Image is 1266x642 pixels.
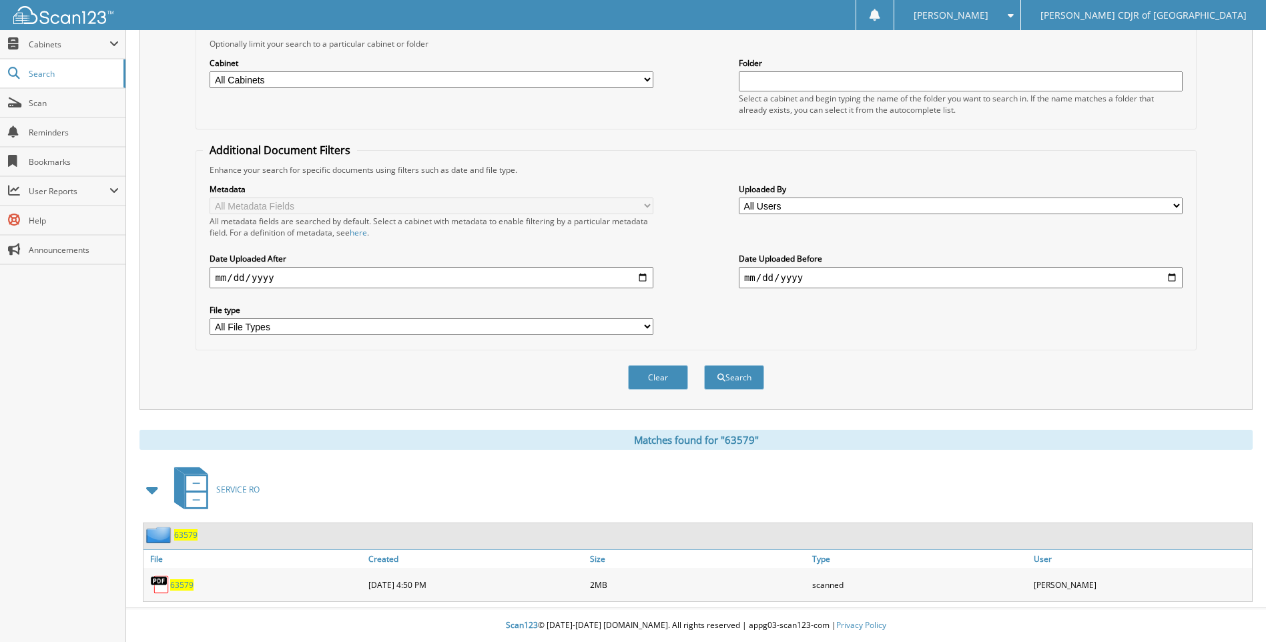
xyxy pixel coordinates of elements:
[29,127,119,138] span: Reminders
[150,575,170,595] img: PDF.png
[704,365,764,390] button: Search
[587,571,808,598] div: 2MB
[365,550,587,568] a: Created
[628,365,688,390] button: Clear
[739,57,1183,69] label: Folder
[203,164,1189,176] div: Enhance your search for specific documents using filters such as date and file type.
[29,186,109,197] span: User Reports
[29,97,119,109] span: Scan
[203,143,357,157] legend: Additional Document Filters
[739,253,1183,264] label: Date Uploaded Before
[210,304,653,316] label: File type
[809,550,1030,568] a: Type
[739,267,1183,288] input: end
[1030,571,1252,598] div: [PERSON_NAME]
[174,529,198,541] a: 63579
[365,571,587,598] div: [DATE] 4:50 PM
[506,619,538,631] span: Scan123
[1040,11,1247,19] span: [PERSON_NAME] CDJR of [GEOGRAPHIC_DATA]
[146,527,174,543] img: folder2.png
[139,430,1253,450] div: Matches found for "63579"
[739,184,1183,195] label: Uploaded By
[836,619,886,631] a: Privacy Policy
[210,253,653,264] label: Date Uploaded After
[809,571,1030,598] div: scanned
[29,68,117,79] span: Search
[1199,578,1266,642] iframe: Chat Widget
[29,244,119,256] span: Announcements
[587,550,808,568] a: Size
[216,484,260,495] span: SERVICE RO
[914,11,988,19] span: [PERSON_NAME]
[29,39,109,50] span: Cabinets
[29,215,119,226] span: Help
[170,579,194,591] a: 63579
[13,6,113,24] img: scan123-logo-white.svg
[126,609,1266,642] div: © [DATE]-[DATE] [DOMAIN_NAME]. All rights reserved | appg03-scan123-com |
[210,57,653,69] label: Cabinet
[166,463,260,516] a: SERVICE RO
[210,267,653,288] input: start
[350,227,367,238] a: here
[210,184,653,195] label: Metadata
[210,216,653,238] div: All metadata fields are searched by default. Select a cabinet with metadata to enable filtering b...
[1030,550,1252,568] a: User
[143,550,365,568] a: File
[29,156,119,168] span: Bookmarks
[203,38,1189,49] div: Optionally limit your search to a particular cabinet or folder
[739,93,1183,115] div: Select a cabinet and begin typing the name of the folder you want to search in. If the name match...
